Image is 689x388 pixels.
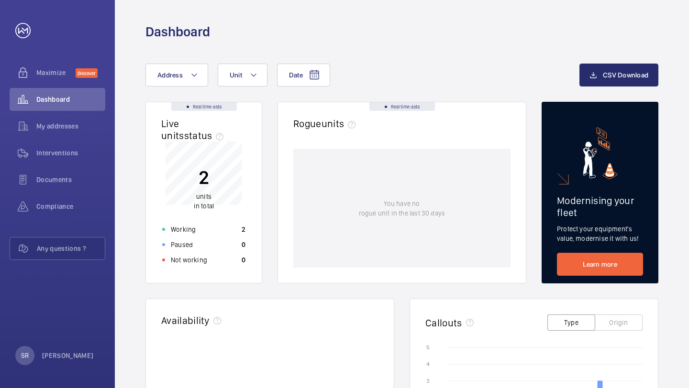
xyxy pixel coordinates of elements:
p: Paused [171,240,193,249]
button: Type [547,314,595,331]
span: Discover [76,68,98,78]
a: Learn more [557,253,643,276]
button: Address [145,64,208,86]
text: 5 [426,344,430,351]
h2: Availability [161,314,210,326]
span: Compliance [36,202,105,211]
img: marketing-card.svg [583,127,618,179]
button: CSV Download [579,64,658,86]
span: Interventions [36,148,105,158]
button: Date [277,64,330,86]
p: in total [194,192,214,211]
div: Real time data [171,102,237,111]
span: Address [157,71,183,79]
h1: Dashboard [145,23,210,41]
span: Dashboard [36,95,105,104]
span: Any questions ? [37,244,105,253]
span: CSV Download [603,71,648,79]
div: Real time data [369,102,435,111]
button: Unit [218,64,267,86]
h2: Callouts [425,317,462,329]
p: Working [171,225,196,234]
h2: Live units [161,118,227,141]
h2: Rogue [293,118,359,129]
span: My addresses [36,121,105,131]
p: [PERSON_NAME] [42,351,94,360]
p: Not working [171,255,207,265]
p: Protect your equipment's value, modernise it with us! [557,224,643,243]
p: 2 [194,165,214,189]
p: You have no rogue unit in the last 30 days [359,199,445,218]
span: units [196,193,211,200]
p: 0 [242,255,245,265]
span: units [322,118,360,129]
text: 4 [426,361,430,367]
p: 0 [242,240,245,249]
button: Origin [595,314,643,331]
span: Maximize [36,68,76,77]
h2: Modernising your fleet [557,194,643,218]
span: Date [289,71,303,79]
span: status [184,129,228,141]
p: 2 [242,225,245,234]
p: SR [21,351,29,360]
span: Documents [36,175,105,184]
text: 3 [426,377,430,384]
span: Unit [230,71,242,79]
